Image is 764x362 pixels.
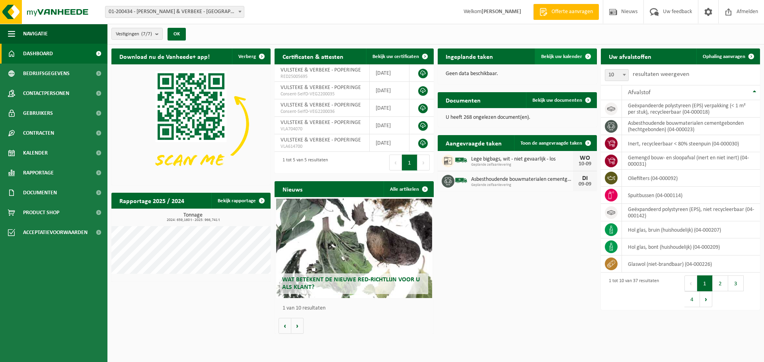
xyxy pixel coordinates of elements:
[141,31,152,37] count: (7/7)
[111,193,192,208] h2: Rapportage 2025 / 2024
[370,134,409,152] td: [DATE]
[696,48,759,64] a: Ophaling aanvragen
[281,85,361,91] span: VULSTEKE & VERBEKE - POPERINGE
[622,187,760,204] td: spuitbussen (04-000114)
[372,54,419,59] span: Bekijk uw certificaten
[700,291,712,307] button: Next
[23,163,54,183] span: Rapportage
[417,155,430,170] button: Next
[697,275,713,291] button: 1
[628,89,651,96] span: Afvalstof
[728,275,744,291] button: 3
[279,318,291,334] button: Vorige
[281,102,361,108] span: VULSTEKE & VERBEKE - POPERINGE
[622,100,760,118] td: geëxpandeerde polystyreen (EPS) verpakking (< 1 m² per stuk), recycleerbaar (04-000018)
[111,64,271,184] img: Download de VHEPlus App
[366,48,433,64] a: Bekijk uw certificaten
[526,92,596,108] a: Bekijk uw documenten
[282,277,420,290] span: Wat betekent de nieuwe RED-richtlijn voor u als klant?
[275,48,351,64] h2: Certificaten & attesten
[438,92,489,108] h2: Documenten
[481,9,521,15] strong: [PERSON_NAME]
[438,48,501,64] h2: Ingeplande taken
[703,54,745,59] span: Ophaling aanvragen
[454,153,468,167] img: BL-SO-LV
[281,120,361,126] span: VULSTEKE & VERBEKE - POPERINGE
[533,4,599,20] a: Offerte aanvragen
[384,181,433,197] a: Alle artikelen
[577,155,593,161] div: WO
[471,156,573,163] span: Lege bigbags, wit - niet gevaarlijk - los
[115,213,271,222] h3: Tonnage
[23,103,53,123] span: Gebruikers
[116,28,152,40] span: Vestigingen
[577,175,593,182] div: DI
[622,256,760,273] td: glaswol (niet-brandbaar) (04-000226)
[23,203,59,223] span: Product Shop
[713,275,728,291] button: 2
[281,74,363,80] span: RED25005695
[281,143,363,150] span: VLA614700
[283,306,430,311] p: 1 van 10 resultaten
[370,64,409,82] td: [DATE]
[168,28,186,41] button: OK
[605,70,628,81] span: 10
[23,64,70,83] span: Bedrijfsgegevens
[550,8,595,16] span: Offerte aanvragen
[23,123,54,143] span: Contracten
[438,135,510,151] h2: Aangevraagde taken
[23,44,53,64] span: Dashboard
[601,48,659,64] h2: Uw afvalstoffen
[279,154,328,171] div: 1 tot 5 van 5 resultaten
[454,174,468,187] img: BL-SO-LV
[281,108,363,115] span: Consent-SelfD-VEG2200036
[276,199,432,298] a: Wat betekent de nieuwe RED-richtlijn voor u als klant?
[275,181,310,197] h2: Nieuws
[577,161,593,167] div: 10-09
[211,193,270,209] a: Bekijk rapportage
[281,91,363,97] span: Consent-SelfD-VEG2200035
[446,115,589,120] p: U heeft 268 ongelezen document(en).
[541,54,582,59] span: Bekijk uw kalender
[281,126,363,132] span: VLA704070
[605,69,629,81] span: 10
[684,291,700,307] button: 4
[281,137,361,143] span: VULSTEKE & VERBEKE - POPERINGE
[471,183,573,188] span: Geplande zelfaanlevering
[232,48,270,64] button: Verberg
[622,238,760,256] td: hol glas, bont (huishoudelijk) (04-000209)
[23,83,69,103] span: Contactpersonen
[471,163,573,167] span: Geplande zelfaanlevering
[577,182,593,187] div: 09-09
[23,183,57,203] span: Documenten
[535,48,596,64] a: Bekijk uw kalender
[514,135,596,151] a: Toon de aangevraagde taken
[622,118,760,135] td: asbesthoudende bouwmaterialen cementgebonden (hechtgebonden) (04-000023)
[684,275,697,291] button: Previous
[622,204,760,221] td: geëxpandeerd polystyreen (EPS), niet recycleerbaar (04-000142)
[23,24,48,44] span: Navigatie
[370,117,409,134] td: [DATE]
[471,176,573,183] span: Asbesthoudende bouwmaterialen cementgebonden (hechtgebonden)
[105,6,244,17] span: 01-200434 - VULSTEKE & VERBEKE - POPERINGE
[622,221,760,238] td: hol glas, bruin (huishoudelijk) (04-000207)
[111,28,163,40] button: Vestigingen(7/7)
[370,82,409,99] td: [DATE]
[446,71,589,77] p: Geen data beschikbaar.
[115,218,271,222] span: 2024: 659,160 t - 2025: 966,741 t
[633,71,689,77] label: resultaten weergeven
[622,135,760,152] td: inert, recycleerbaar < 80% steenpuin (04-000030)
[23,223,88,242] span: Acceptatievoorwaarden
[402,155,417,170] button: 1
[23,143,48,163] span: Kalender
[622,152,760,170] td: gemengd bouw- en sloopafval (inert en niet inert) (04-000031)
[532,98,582,103] span: Bekijk uw documenten
[389,155,402,170] button: Previous
[238,54,256,59] span: Verberg
[605,275,659,308] div: 1 tot 10 van 37 resultaten
[370,99,409,117] td: [DATE]
[281,67,361,73] span: VULSTEKE & VERBEKE - POPERINGE
[520,141,582,146] span: Toon de aangevraagde taken
[622,170,760,187] td: oliefilters (04-000092)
